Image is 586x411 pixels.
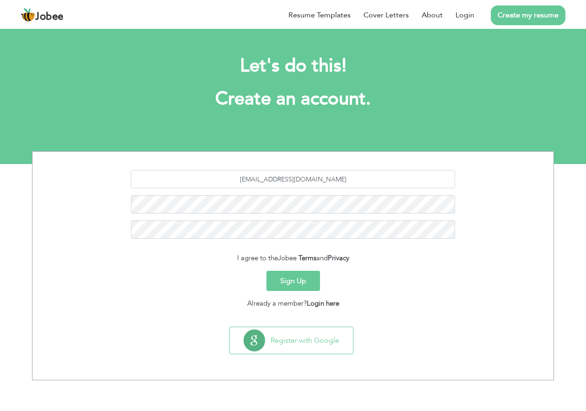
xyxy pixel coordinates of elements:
a: About [422,10,443,21]
img: jobee.io [21,8,35,22]
a: Login [456,10,474,21]
h1: Create an account. [46,87,540,111]
button: Sign Up [266,271,320,291]
a: Create my resume [491,5,565,25]
a: Jobee [21,8,64,22]
div: Already a member? [39,298,547,309]
a: Privacy [328,253,349,263]
div: I agree to the and [39,253,547,263]
span: Jobee [35,12,64,22]
button: Register with Google [230,327,353,354]
a: Terms [298,253,316,263]
a: Resume Templates [288,10,351,21]
a: Cover Letters [364,10,409,21]
a: Login here [307,299,339,308]
input: Email [131,170,456,188]
span: Jobee [278,253,297,263]
h2: Let's do this! [46,54,540,78]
